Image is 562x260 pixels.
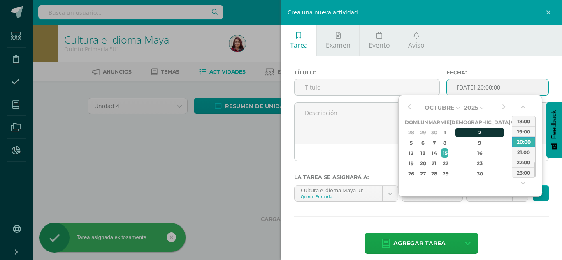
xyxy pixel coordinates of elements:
[418,148,427,158] div: 13
[418,159,427,168] div: 20
[512,126,535,136] div: 19:00
[295,79,439,95] input: Título
[455,159,504,168] div: 23
[430,128,439,137] div: 30
[430,159,439,168] div: 21
[546,102,562,158] button: Feedback - Mostrar encuesta
[430,138,439,147] div: 7
[446,69,549,76] label: Fecha:
[295,186,398,201] a: Cultura e idioma Maya 'U'Quinto Primaria
[326,41,351,50] span: Examen
[511,128,518,137] div: 3
[294,174,549,180] label: La tarea se asignará a:
[512,157,535,167] div: 22:00
[406,169,416,178] div: 26
[301,193,376,199] div: Quinto Primaria
[511,169,518,178] div: 31
[441,128,448,137] div: 1
[447,79,548,95] input: Fecha de entrega
[512,136,535,147] div: 20:00
[440,117,450,127] th: Mié
[455,148,504,158] div: 16
[511,148,518,158] div: 17
[418,138,427,147] div: 6
[441,138,448,147] div: 8
[408,41,425,50] span: Aviso
[418,128,427,137] div: 29
[511,159,518,168] div: 24
[441,169,448,178] div: 29
[399,25,434,56] a: Aviso
[455,128,504,137] div: 2
[406,128,416,137] div: 28
[512,116,535,126] div: 18:00
[301,186,376,193] div: Cultura e idioma Maya 'U'
[512,147,535,157] div: 21:00
[430,169,439,178] div: 28
[441,159,448,168] div: 22
[290,41,308,50] span: Tarea
[317,25,359,56] a: Examen
[405,117,418,127] th: Dom
[369,41,390,50] span: Evento
[464,104,478,111] span: 2025
[510,117,520,127] th: Vie
[281,25,316,56] a: Tarea
[511,138,518,147] div: 10
[550,110,558,139] span: Feedback
[455,138,504,147] div: 9
[512,167,535,177] div: 23:00
[441,148,448,158] div: 15
[418,169,427,178] div: 27
[428,117,440,127] th: Mar
[406,148,416,158] div: 12
[406,138,416,147] div: 5
[455,169,504,178] div: 30
[406,159,416,168] div: 19
[393,233,446,253] span: Agregar tarea
[430,148,439,158] div: 14
[425,104,454,111] span: Octubre
[450,117,510,127] th: [DEMOGRAPHIC_DATA]
[294,69,440,76] label: Título:
[418,117,428,127] th: Lun
[360,25,399,56] a: Evento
